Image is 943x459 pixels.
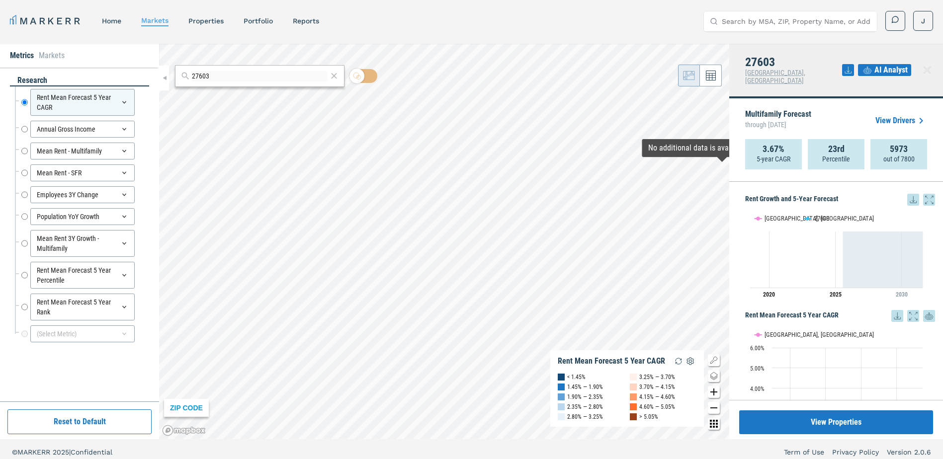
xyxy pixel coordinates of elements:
text: 4.00% [750,385,765,392]
button: Show Raleigh, NC [755,215,794,222]
div: Map Tooltip Content [648,143,796,153]
span: [GEOGRAPHIC_DATA], [GEOGRAPHIC_DATA] [745,69,805,84]
strong: 23rd [828,144,845,154]
button: AI Analyst [858,64,911,76]
a: Term of Use [784,447,824,457]
tspan: 2025 [830,291,842,298]
button: Change style map button [708,370,720,382]
div: ZIP CODE [164,399,209,417]
p: Percentile [822,154,850,164]
p: 5-year CAGR [757,154,790,164]
svg: Interactive chart [745,206,928,305]
div: 1.90% — 2.35% [567,392,603,402]
a: properties [188,17,224,25]
img: Reload Legend [673,355,685,367]
span: AI Analyst [874,64,908,76]
button: Reset to Default [7,409,152,434]
li: Metrics [10,50,34,62]
p: out of 7800 [883,154,915,164]
a: Version 2.0.6 [887,447,931,457]
div: (Select Metric) [30,325,135,342]
a: home [102,17,121,25]
button: J [913,11,933,31]
a: reports [293,17,319,25]
div: Rent Growth and 5-Year Forecast. Highcharts interactive chart. [745,206,935,305]
button: Zoom in map button [708,386,720,398]
div: 3.70% — 4.15% [639,382,675,392]
a: Portfolio [244,17,273,25]
li: Markets [39,50,65,62]
h4: 27603 [745,56,842,69]
h5: Rent Mean Forecast 5 Year CAGR [745,310,935,322]
div: Population YoY Growth [30,208,135,225]
div: < 1.45% [567,372,586,382]
div: Mean Rent 3Y Growth - Multifamily [30,230,135,257]
h5: Rent Growth and 5-Year Forecast [745,194,935,206]
div: Employees 3Y Change [30,186,135,203]
div: 2.80% — 3.25% [567,412,603,422]
input: Search by MSA or ZIP Code [192,71,328,81]
button: Show 27603 [804,215,830,222]
button: Zoom out map button [708,402,720,414]
div: Rent Mean Forecast 5 Year Percentile [30,262,135,289]
button: Other options map button [708,418,720,430]
div: Annual Gross Income [30,121,135,138]
tspan: 2030 [896,291,908,298]
span: Confidential [71,448,112,456]
a: View Drivers [875,115,927,127]
span: © [12,448,17,456]
div: > 5.05% [639,412,658,422]
p: Multifamily Forecast [745,110,811,131]
a: Privacy Policy [832,447,879,457]
text: 6.00% [750,345,765,352]
div: 3.25% — 3.70% [639,372,675,382]
div: 4.15% — 4.60% [639,392,675,402]
div: research [10,75,149,86]
span: MARKERR [17,448,53,456]
a: MARKERR [10,14,82,28]
canvas: Map [159,44,729,439]
tspan: 2020 [763,291,775,298]
strong: 5973 [890,144,908,154]
a: Mapbox logo [162,425,206,436]
div: Mean Rent - Multifamily [30,143,135,159]
svg: Interactive chart [745,322,928,446]
div: Rent Mean Forecast 5 Year CAGR [558,356,665,366]
a: markets [141,16,169,24]
strong: 3.67% [763,144,784,154]
button: Show Raleigh, NC [755,331,794,338]
div: Mean Rent - SFR [30,164,135,181]
div: 1.45% — 1.90% [567,382,603,392]
text: 5.00% [750,365,765,372]
div: 2.35% — 2.80% [567,402,603,412]
div: Rent Mean Forecast 5 Year CAGR [30,89,135,116]
span: 2025 | [53,448,71,456]
div: 4.60% — 5.05% [639,402,675,412]
text: [GEOGRAPHIC_DATA], [GEOGRAPHIC_DATA] [765,331,874,338]
div: Rent Mean Forecast 5 Year Rank [30,294,135,320]
img: Settings [685,355,696,367]
button: Show/Hide Legend Map Button [708,354,720,366]
input: Search by MSA, ZIP, Property Name, or Address [722,11,871,31]
button: View Properties [739,410,933,434]
span: J [921,16,925,26]
span: through [DATE] [745,118,811,131]
div: Rent Mean Forecast 5 Year CAGR. Highcharts interactive chart. [745,322,935,446]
